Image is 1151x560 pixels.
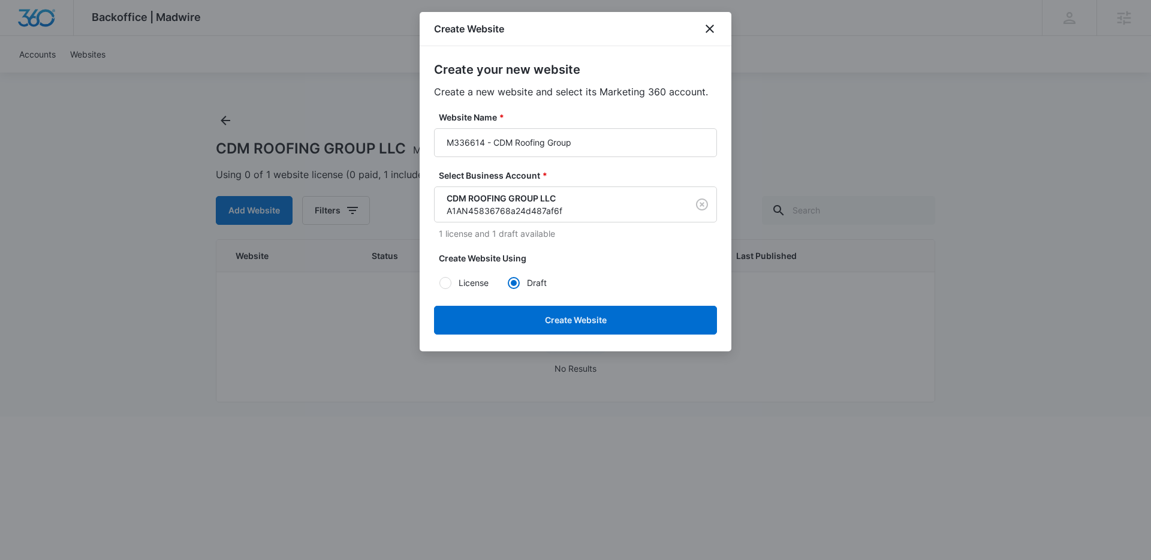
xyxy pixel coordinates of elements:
p: 1 license and 1 draft available [439,227,717,240]
h1: Create Website [434,22,504,36]
label: Create Website Using [439,252,722,264]
button: Create Website [434,306,717,335]
label: Website Name [439,111,722,124]
button: close [703,22,717,36]
button: Clear [692,195,712,214]
p: CDM ROOFING GROUP LLC [447,192,671,204]
h2: Create your new website [434,61,717,79]
label: License [439,276,507,289]
p: Create a new website and select its Marketing 360 account. [434,85,717,99]
label: Draft [507,276,575,289]
label: Select Business Account [439,169,722,182]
